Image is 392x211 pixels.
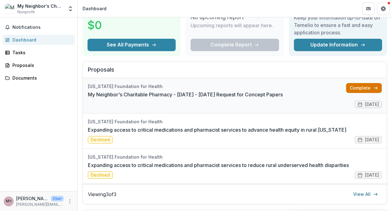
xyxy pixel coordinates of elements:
a: Tasks [2,47,75,58]
button: See All Payments [88,39,176,51]
button: Get Help [377,2,390,15]
div: Michael Webb <michael.wwebb@yahoo.com> [6,199,12,203]
div: Dashboard [83,5,106,12]
p: User [51,196,64,201]
div: Tasks [12,49,70,56]
button: More [66,198,74,205]
button: Partners [362,2,375,15]
h2: Proposals [88,66,382,78]
span: Notifications [12,25,72,30]
a: Expanding access to critical medications and pharmacist services to advance health equity in rura... [88,126,346,134]
a: Proposals [2,60,75,70]
p: [PERSON_NAME][EMAIL_ADDRESS][DOMAIN_NAME] [16,202,64,207]
a: Expanding access to critical medications and pharmacist services to reduce rural underserved heal... [88,161,349,169]
a: My Neighbor's Charitable Pharmacy - [DATE] - [DATE] Request for Concept Papers [88,91,283,98]
p: Viewing 3 of 3 [88,191,116,198]
p: [PERSON_NAME] <[PERSON_NAME][EMAIL_ADDRESS][DOMAIN_NAME]> [16,195,48,202]
div: Dashboard [12,37,70,43]
div: Proposals [12,62,70,68]
p: Upcoming reports will appear here. [191,22,273,29]
span: Nonprofit [17,9,35,15]
h3: $0 [88,17,134,33]
a: Complete [346,83,382,93]
img: My Neighbor's Charitable Pharmacy [5,4,15,14]
a: View All [349,189,382,199]
div: Documents [12,75,70,81]
nav: breadcrumb [80,4,109,13]
a: Dashboard [2,35,75,45]
a: Documents [2,73,75,83]
a: Update Information [294,39,382,51]
h3: Keep your information up-to-date on Temelio to ensure a fast and easy application process. [294,14,382,36]
div: My Neighbor's Charitable Pharmacy [17,3,64,9]
button: Open entity switcher [66,2,75,15]
button: Notifications [2,22,75,32]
